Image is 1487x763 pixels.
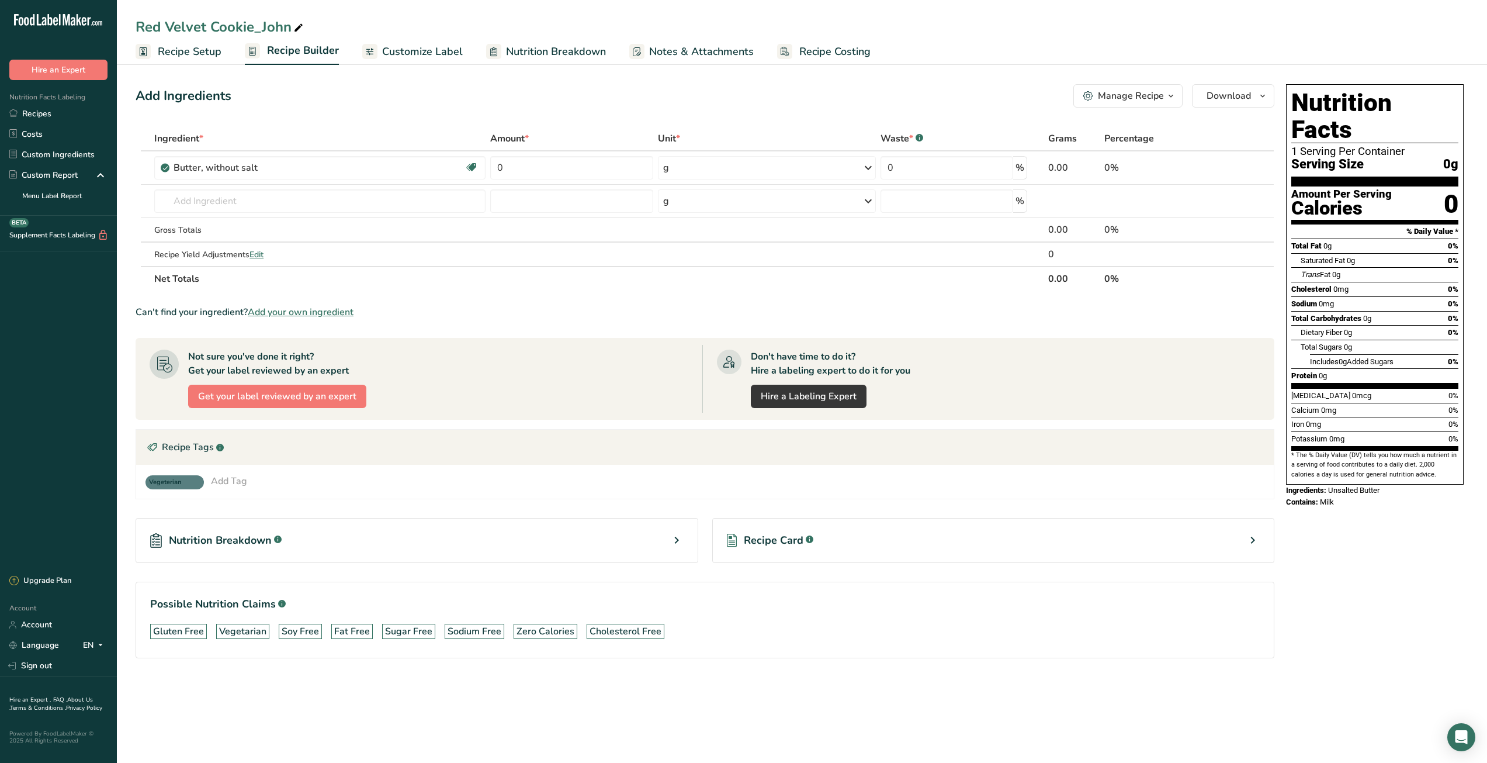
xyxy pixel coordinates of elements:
[1286,486,1326,495] span: Ingredients:
[1363,314,1371,323] span: 0g
[1347,256,1355,265] span: 0g
[1046,266,1102,291] th: 0.00
[486,39,606,65] a: Nutrition Breakdown
[1291,200,1392,217] div: Calories
[198,389,356,403] span: Get your label reviewed by an expert
[136,87,231,106] div: Add Ingredients
[506,44,606,60] span: Nutrition Breakdown
[136,305,1274,319] div: Can't find your ingredient?
[1448,420,1458,429] span: 0%
[174,161,320,175] div: Butter, without salt
[9,635,59,655] a: Language
[1102,266,1214,291] th: 0%
[153,624,204,638] div: Gluten Free
[799,44,871,60] span: Recipe Costing
[9,575,71,587] div: Upgrade Plan
[1291,391,1350,400] span: [MEDICAL_DATA]
[1192,84,1274,108] button: Download
[1448,299,1458,308] span: 0%
[1104,223,1212,237] div: 0%
[1291,225,1458,239] section: % Daily Value *
[1321,406,1336,415] span: 0mg
[1339,357,1347,366] span: 0g
[10,704,66,712] a: Terms & Conditions .
[448,624,501,638] div: Sodium Free
[1448,256,1458,265] span: 0%
[1207,89,1251,103] span: Download
[1448,434,1458,443] span: 0%
[169,533,272,548] span: Nutrition Breakdown
[1301,256,1345,265] span: Saturated Fat
[1104,161,1212,175] div: 0%
[1291,451,1458,479] section: * The % Daily Value (DV) tells you how much a nutrient in a serving of food contributes to a dail...
[1319,371,1327,380] span: 0g
[1352,391,1371,400] span: 0mcg
[9,218,29,227] div: BETA
[1048,161,1100,175] div: 0.00
[136,16,306,37] div: Red Velvet Cookie_John
[245,37,339,65] a: Recipe Builder
[9,169,78,181] div: Custom Report
[1291,314,1361,323] span: Total Carbohydrates
[1291,89,1458,143] h1: Nutrition Facts
[188,385,366,408] button: Get your label reviewed by an expert
[136,430,1274,465] div: Recipe Tags
[1448,391,1458,400] span: 0%
[1301,270,1320,279] i: Trans
[1291,146,1458,157] div: 1 Serving Per Container
[1301,270,1330,279] span: Fat
[751,350,910,378] div: Don't have time to do it? Hire a labeling expert to do it for you
[154,248,486,261] div: Recipe Yield Adjustments
[1098,89,1164,103] div: Manage Recipe
[334,624,370,638] div: Fat Free
[1291,406,1319,415] span: Calcium
[53,696,67,704] a: FAQ .
[9,60,108,80] button: Hire an Expert
[1291,285,1332,294] span: Cholesterol
[219,624,266,638] div: Vegetarian
[1048,247,1100,261] div: 0
[663,161,669,175] div: g
[1291,434,1327,443] span: Potassium
[248,305,353,319] span: Add your own ingredient
[1333,285,1349,294] span: 0mg
[1310,357,1394,366] span: Includes Added Sugars
[66,704,102,712] a: Privacy Policy
[1301,343,1342,351] span: Total Sugars
[744,533,803,548] span: Recipe Card
[1306,420,1321,429] span: 0mg
[881,132,923,146] div: Waste
[1328,486,1379,495] span: Unsalted Butter
[1048,223,1100,237] div: 0.00
[1448,357,1458,366] span: 0%
[517,624,574,638] div: Zero Calories
[136,39,221,65] a: Recipe Setup
[1286,498,1318,506] span: Contains:
[590,624,661,638] div: Cholesterol Free
[629,39,754,65] a: Notes & Attachments
[154,132,203,146] span: Ingredient
[1319,299,1334,308] span: 0mg
[282,624,319,638] div: Soy Free
[9,696,93,712] a: About Us .
[382,44,463,60] span: Customize Label
[149,478,190,488] span: Vegeterian
[490,132,529,146] span: Amount
[1448,328,1458,337] span: 0%
[751,385,866,408] a: Hire a Labeling Expert
[1344,343,1352,351] span: 0g
[1329,434,1344,443] span: 0mg
[1291,299,1317,308] span: Sodium
[1073,84,1183,108] button: Manage Recipe
[150,596,1260,612] h1: Possible Nutrition Claims
[649,44,754,60] span: Notes & Attachments
[83,638,108,652] div: EN
[1291,241,1322,250] span: Total Fat
[1323,241,1332,250] span: 0g
[1301,328,1342,337] span: Dietary Fiber
[1448,406,1458,415] span: 0%
[154,189,486,213] input: Add Ingredient
[1444,189,1458,220] div: 0
[9,696,51,704] a: Hire an Expert .
[1332,270,1340,279] span: 0g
